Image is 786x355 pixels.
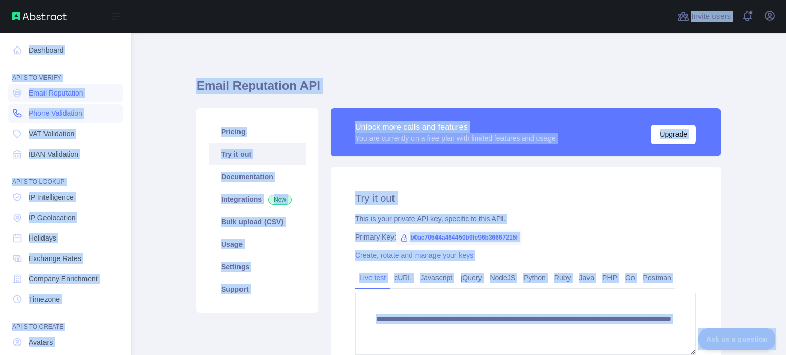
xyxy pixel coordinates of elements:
[29,108,82,119] span: Phone Validation
[209,233,306,255] a: Usage
[675,8,733,25] button: Invite users
[8,165,123,186] div: API'S TO LOOKUP
[550,270,575,286] a: Ruby
[390,270,416,286] a: cURL
[29,274,98,284] span: Company Enrichment
[209,188,306,210] a: Integrations New
[8,270,123,288] a: Company Enrichment
[29,233,56,243] span: Holidays
[29,129,74,139] span: VAT Validation
[698,328,776,350] iframe: Toggle Customer Support
[355,251,473,259] a: Create, rotate and manage your keys
[29,294,60,304] span: Timezone
[12,12,67,20] img: Abstract API
[29,212,76,223] span: IP Geolocation
[396,230,522,245] span: b0ac70544a464450b9fc96b36667215f
[355,270,390,286] a: Live test
[196,78,720,102] h1: Email Reputation API
[355,232,696,242] div: Primary Key:
[209,165,306,188] a: Documentation
[355,133,556,144] div: You are currently on a free plan with limited features and usage
[8,104,123,123] a: Phone Validation
[416,270,456,286] a: Javascript
[209,210,306,233] a: Bulk upload (CSV)
[209,278,306,300] a: Support
[598,270,621,286] a: PHP
[209,121,306,143] a: Pricing
[8,84,123,102] a: Email Reputation
[486,270,519,286] a: NodeJS
[355,191,696,205] h2: Try it out
[8,311,123,331] div: API'S TO CREATE
[8,333,123,351] a: Avatars
[519,270,550,286] a: Python
[621,270,639,286] a: Go
[29,253,81,264] span: Exchange Rates
[29,192,74,202] span: IP Intelligence
[639,270,675,286] a: Postman
[209,255,306,278] a: Settings
[8,290,123,309] a: Timezone
[651,125,696,144] button: Upgrade
[355,121,556,133] div: Unlock more calls and features
[8,145,123,163] a: IBAN Validation
[8,61,123,82] div: API'S TO VERIFY
[8,208,123,227] a: IP Geolocation
[268,195,292,205] span: New
[8,188,123,206] a: IP Intelligence
[29,88,83,98] span: Email Reputation
[575,270,599,286] a: Java
[8,249,123,268] a: Exchange Rates
[209,143,306,165] a: Try it out
[29,337,53,347] span: Avatars
[8,41,123,59] a: Dashboard
[8,229,123,247] a: Holidays
[355,214,696,224] div: This is your private API key, specific to this API.
[29,149,78,159] span: IBAN Validation
[456,270,486,286] a: jQuery
[8,125,123,143] a: VAT Validation
[691,11,731,22] span: Invite users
